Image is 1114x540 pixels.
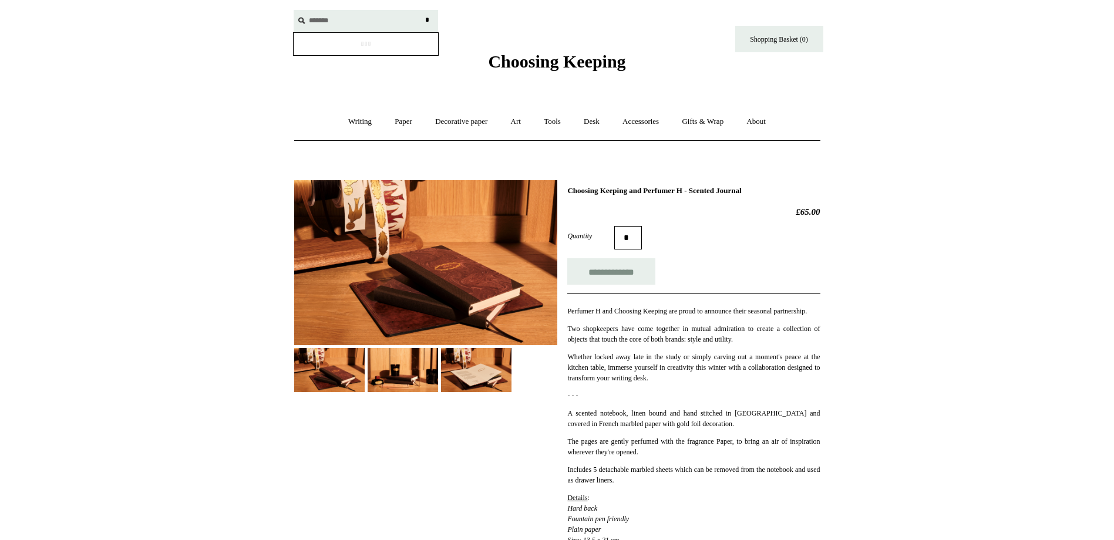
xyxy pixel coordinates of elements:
[384,106,423,137] a: Paper
[573,106,610,137] a: Desk
[488,61,625,69] a: Choosing Keeping
[567,323,820,345] p: Two shopkeepers have come together in mutual admiration to create a collection of objects that to...
[441,348,511,392] img: Choosing Keeping and Perfumer H - Scented Journal
[567,186,820,195] h1: Choosing Keeping and Perfumer H - Scented Journal
[567,504,597,512] em: Hard back
[567,436,820,457] p: The pages are gently perfumed with the fragrance Paper, to bring an air of inspiration wherever t...
[567,408,820,429] p: A scented notebook, linen bound and hand stitched in [GEOGRAPHIC_DATA] and covered in French marb...
[533,106,571,137] a: Tools
[567,464,820,485] p: Includes 5 detachable marbled sheets which can be removed from the notebook and used as drawer li...
[500,106,531,137] a: Art
[567,306,820,316] p: Perfumer H and Choosing Keeping are proud to announce their seasonal partnership.
[567,525,601,534] em: Plain paper
[338,106,382,137] a: Writing
[294,348,365,392] img: Choosing Keeping and Perfumer H - Scented Journal
[567,515,629,523] em: Fountain pen friendly
[735,26,823,52] a: Shopping Basket (0)
[294,180,557,345] img: Choosing Keeping and Perfumer H - Scented Journal
[368,348,438,392] img: Choosing Keeping and Perfumer H - Scented Journal
[567,352,820,383] p: Whether locked away late in the study or simply carving out a moment's peace at the kitchen table...
[736,106,776,137] a: About
[488,52,625,71] span: Choosing Keeping
[425,106,498,137] a: Decorative paper
[567,207,820,217] h2: £65.00
[671,106,734,137] a: Gifts & Wrap
[567,390,820,401] p: - - -
[567,231,614,241] label: Quantity
[612,106,669,137] a: Accessories
[567,494,587,502] span: Details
